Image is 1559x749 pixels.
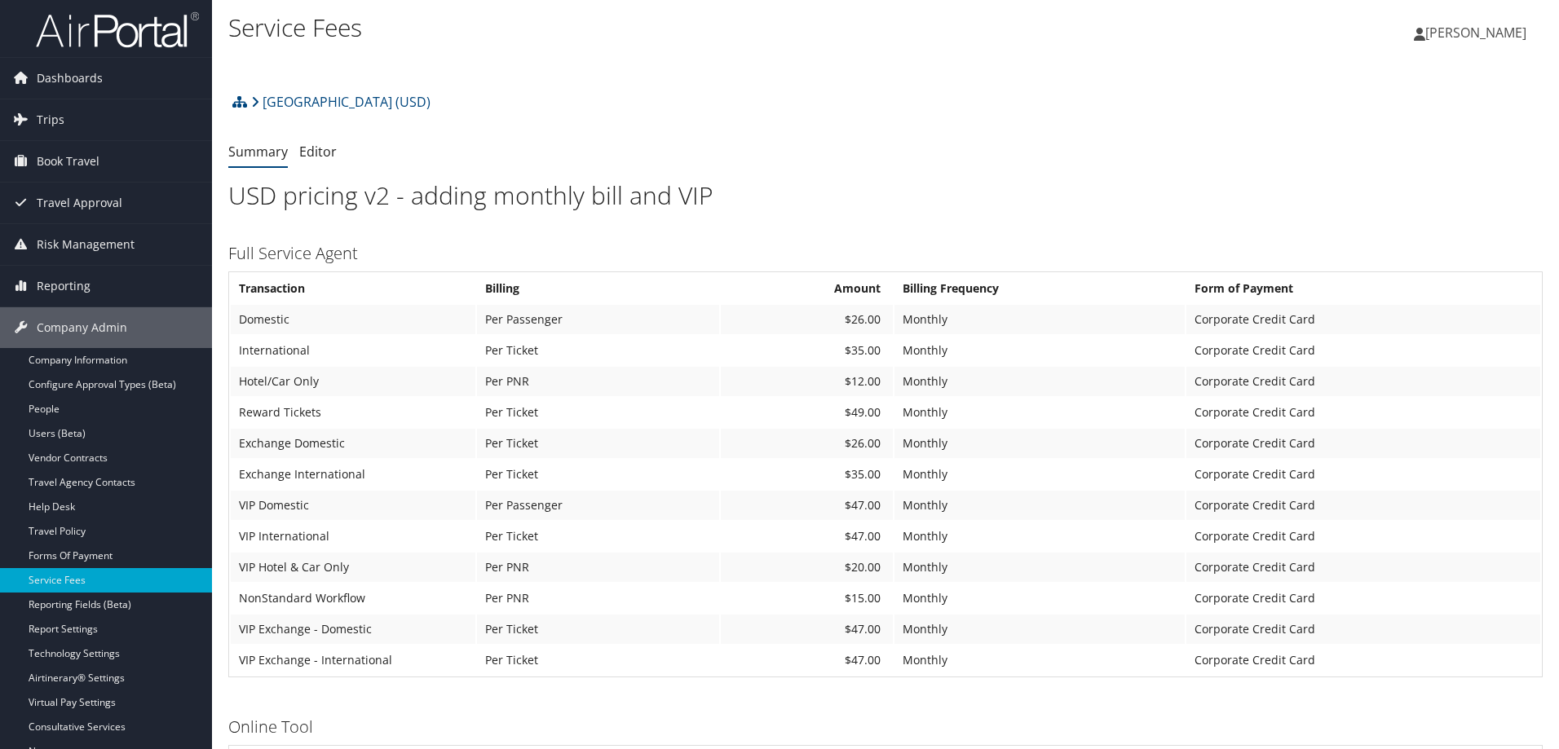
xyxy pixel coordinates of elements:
[231,460,475,489] td: Exchange International
[721,584,894,613] td: $15.00
[37,307,127,348] span: Company Admin
[894,398,1185,427] td: Monthly
[231,429,475,458] td: Exchange Domestic
[231,274,475,303] th: Transaction
[228,178,1543,213] h1: USD pricing v2 - adding monthly bill and VIP
[477,429,719,458] td: Per Ticket
[894,367,1185,396] td: Monthly
[37,141,99,182] span: Book Travel
[721,491,894,520] td: $47.00
[1186,398,1540,427] td: Corporate Credit Card
[894,553,1185,582] td: Monthly
[36,11,199,49] img: airportal-logo.png
[1186,584,1540,613] td: Corporate Credit Card
[894,522,1185,551] td: Monthly
[477,645,719,675] td: Per Ticket
[894,584,1185,613] td: Monthly
[231,336,475,365] td: International
[251,86,431,118] a: [GEOGRAPHIC_DATA] (USD)
[228,11,1105,45] h1: Service Fees
[721,429,894,458] td: $26.00
[894,336,1185,365] td: Monthly
[477,336,719,365] td: Per Ticket
[894,615,1185,644] td: Monthly
[477,553,719,582] td: Per PNR
[1186,429,1540,458] td: Corporate Credit Card
[721,522,894,551] td: $47.00
[477,305,719,334] td: Per Passenger
[894,645,1185,675] td: Monthly
[37,99,64,140] span: Trips
[1186,645,1540,675] td: Corporate Credit Card
[1186,491,1540,520] td: Corporate Credit Card
[1186,615,1540,644] td: Corporate Credit Card
[231,584,475,613] td: NonStandard Workflow
[299,143,337,161] a: Editor
[1186,336,1540,365] td: Corporate Credit Card
[228,242,1543,265] h3: Full Service Agent
[477,491,719,520] td: Per Passenger
[37,224,135,265] span: Risk Management
[477,274,719,303] th: Billing
[231,645,475,675] td: VIP Exchange - International
[894,305,1185,334] td: Monthly
[721,305,894,334] td: $26.00
[721,645,894,675] td: $47.00
[231,367,475,396] td: Hotel/Car Only
[1425,24,1526,42] span: [PERSON_NAME]
[231,491,475,520] td: VIP Domestic
[894,491,1185,520] td: Monthly
[477,398,719,427] td: Per Ticket
[1186,367,1540,396] td: Corporate Credit Card
[1186,274,1540,303] th: Form of Payment
[231,522,475,551] td: VIP International
[231,553,475,582] td: VIP Hotel & Car Only
[1186,522,1540,551] td: Corporate Credit Card
[477,367,719,396] td: Per PNR
[894,274,1185,303] th: Billing Frequency
[477,584,719,613] td: Per PNR
[1186,460,1540,489] td: Corporate Credit Card
[231,305,475,334] td: Domestic
[37,266,91,306] span: Reporting
[37,58,103,99] span: Dashboards
[721,274,894,303] th: Amount
[1186,305,1540,334] td: Corporate Credit Card
[477,522,719,551] td: Per Ticket
[1414,8,1543,57] a: [PERSON_NAME]
[228,143,288,161] a: Summary
[1186,553,1540,582] td: Corporate Credit Card
[228,716,1543,738] h3: Online Tool
[231,615,475,644] td: VIP Exchange - Domestic
[721,553,894,582] td: $20.00
[894,429,1185,458] td: Monthly
[477,460,719,489] td: Per Ticket
[721,336,894,365] td: $35.00
[231,398,475,427] td: Reward Tickets
[721,460,894,489] td: $35.00
[894,460,1185,489] td: Monthly
[721,367,894,396] td: $12.00
[37,183,122,223] span: Travel Approval
[721,615,894,644] td: $47.00
[721,398,894,427] td: $49.00
[477,615,719,644] td: Per Ticket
